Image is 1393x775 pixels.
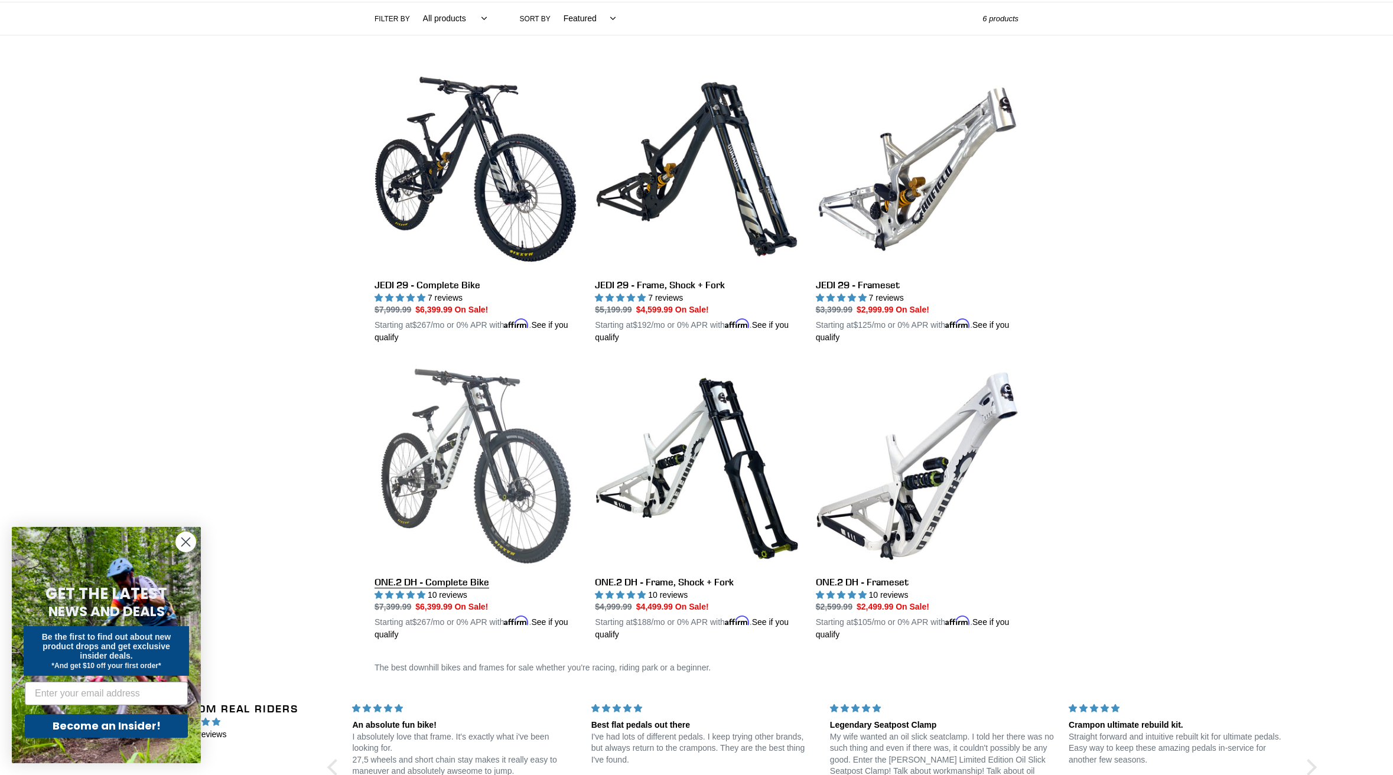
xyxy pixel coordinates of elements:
[342,662,1051,674] div: The best downhill bikes and frames for sale whether you're racing, riding park or a beginner.
[25,714,188,738] button: Become an Insider!
[1069,702,1293,715] div: 5 stars
[830,719,1054,731] div: Legendary Seatpost Clamp
[520,14,551,24] label: Sort by
[375,14,410,24] label: Filter by
[42,632,171,660] span: Be the first to find out about new product drops and get exclusive insider deals.
[591,702,816,715] div: 5 stars
[982,14,1018,23] span: 6 products
[25,682,188,705] input: Enter your email address
[591,731,816,766] p: I've had lots of different pedals. I keep trying other brands, but always return to the crampons....
[1069,731,1293,766] p: Straight forward and intuitive rebuilt kit for ultimate pedals. Easy way to keep these amazing pe...
[352,702,577,715] div: 5 stars
[591,719,816,731] div: Best flat pedals out there
[830,702,1054,715] div: 5 stars
[51,662,161,670] span: *And get $10 off your first order*
[352,719,577,731] div: An absolute fun bike!
[45,583,167,604] span: GET THE LATEST
[175,532,196,552] button: Close dialog
[1069,719,1293,731] div: Crampon ultimate rebuild kit.
[48,602,165,621] span: NEWS AND DEALS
